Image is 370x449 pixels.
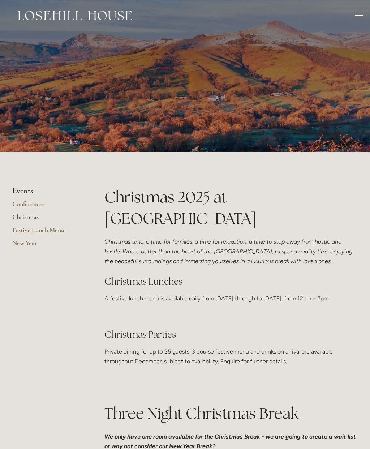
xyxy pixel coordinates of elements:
h1: Christmas 2025 at [GEOGRAPHIC_DATA] [104,187,358,229]
p: A festive lunch menu is available daily from [DATE] through to [DATE], from 12pm – 2pm. [104,294,358,303]
a: Festive Lunch Menu [12,226,81,239]
h2: Christmas Parties [104,328,358,341]
a: New Year [12,239,81,252]
p: Private dining for up to 25 guests, 3 course festive menu and drinks on arrival are available thr... [104,347,358,366]
a: Conferences [12,200,81,213]
h2: Christmas Lunches [104,275,358,288]
h1: Three Night Christmas Break [104,381,358,424]
img: Losehill House [18,11,132,20]
li: Events [12,187,81,196]
em: Christmas time, a time for families, a time for relaxation, a time to step away from hustle and b... [104,238,354,265]
a: Christmas [12,213,81,226]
